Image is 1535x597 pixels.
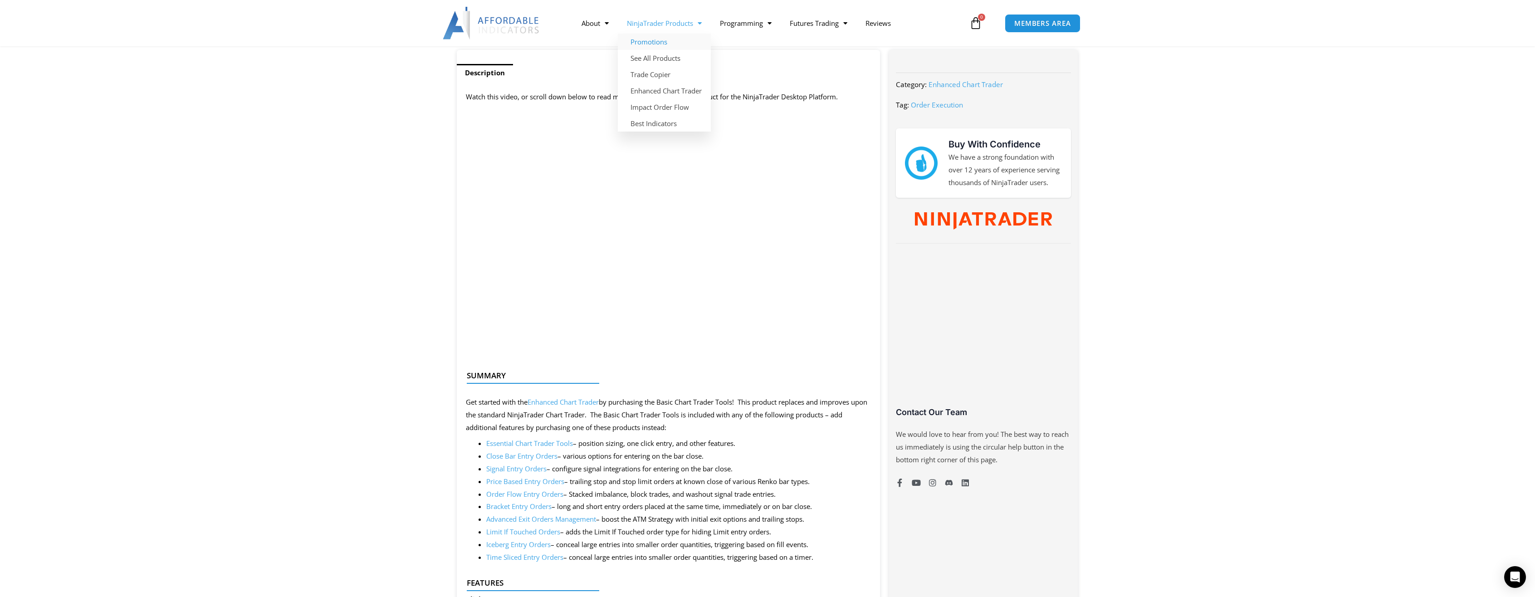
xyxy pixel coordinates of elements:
a: Enhanced Chart Trader [929,80,1003,89]
a: Programming [711,13,781,34]
span: 0 [978,14,985,21]
li: – conceal large entries into smaller order quantities, triggering based on fill events. [486,538,871,551]
a: Iceberg Entry Orders [486,540,551,549]
a: Signal Entry Orders [486,464,547,473]
div: Open Intercom Messenger [1504,566,1526,588]
a: Advanced Exit Orders Management [486,514,596,524]
h4: Features [467,578,863,587]
nav: Menu [572,13,967,34]
a: Futures Trading [781,13,856,34]
a: Limit If Touched Orders [486,527,560,536]
a: Order Execution [911,100,963,109]
p: Watch this video, or scroll down below to read more about this software product for the NinjaTrad... [466,91,871,103]
a: Close Bar Entry Orders [486,451,557,460]
h4: Summary [467,371,863,380]
p: Get started with the by purchasing the Basic Chart Trader Tools! This product replaces and improv... [466,396,871,434]
a: 0 [956,10,996,36]
li: – conceal large entries into smaller order quantities, triggering based on a timer. [486,551,871,564]
a: Description [457,64,513,82]
a: NinjaTrader Products [618,13,711,34]
iframe: NinjaTrader Chart Trader | Major Improvements [466,123,871,351]
li: – various options for entering on the bar close. [486,450,871,463]
img: NinjaTrader Wordmark color RGB | Affordable Indicators – NinjaTrader [915,212,1051,230]
a: Reviews [856,13,900,34]
a: Order Flow Entry Orders [486,489,563,499]
li: – boost the ATM Strategy with initial exit options and trailing stops. [486,513,871,526]
p: We have a strong foundation with over 12 years of experience serving thousands of NinjaTrader users. [948,151,1062,189]
a: Impact Order Flow [618,99,711,115]
li: – long and short entry orders placed at the same time, immediately or on bar close. [486,500,871,513]
a: Essential Chart Trader Tools [486,439,573,448]
span: Category: [896,80,927,89]
a: Best Indicators [618,115,711,132]
a: Bracket Entry Orders [486,502,552,511]
span: Tag: [896,100,909,109]
img: mark thumbs good 43913 | Affordable Indicators – NinjaTrader [905,147,938,179]
h3: Contact Our Team [896,407,1071,417]
a: See All Products [618,50,711,66]
li: – position sizing, one click entry, and other features. [486,437,871,450]
ul: NinjaTrader Products [618,34,711,132]
a: Time Sliced Entry Orders [486,553,563,562]
li: – trailing stop and stop limit orders at known close of various Renko bar types. [486,475,871,488]
li: – adds the Limit If Touched order type for hiding Limit entry orders. [486,526,871,538]
a: Promotions [618,34,711,50]
a: Price Based Entry Orders [486,477,564,486]
li: – configure signal integrations for entering on the bar close. [486,463,871,475]
img: LogoAI | Affordable Indicators – NinjaTrader [443,7,540,39]
span: MEMBERS AREA [1014,20,1071,27]
a: Trade Copier [618,66,711,83]
a: Enhanced Chart Trader [618,83,711,99]
a: About [572,13,618,34]
p: We would love to hear from you! The best way to reach us immediately is using the circular help b... [896,428,1071,466]
li: – Stacked imbalance, block trades, and washout signal trade entries. [486,488,871,501]
h3: Buy With Confidence [948,137,1062,151]
iframe: Customer reviews powered by Trustpilot [896,255,1071,414]
a: Enhanced Chart Trader [528,397,599,406]
a: MEMBERS AREA [1005,14,1080,33]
